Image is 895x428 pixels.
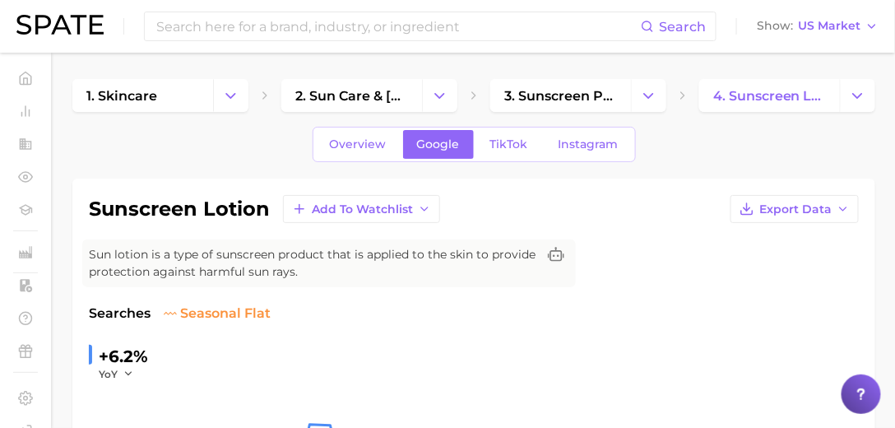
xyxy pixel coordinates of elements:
button: Change Category [422,79,457,112]
span: Overview [330,137,387,151]
span: 1. skincare [86,88,157,104]
h1: sunscreen lotion [89,199,270,219]
button: Add to Watchlist [283,195,440,223]
span: TikTok [490,137,528,151]
span: Show [757,21,793,30]
a: Instagram [545,130,633,159]
button: Change Category [840,79,875,112]
span: Search [659,19,706,35]
span: Export Data [759,202,832,216]
span: seasonal flat [164,304,271,323]
span: Google [417,137,460,151]
span: YoY [99,367,118,381]
a: TikTok [476,130,542,159]
a: Overview [316,130,401,159]
button: ShowUS Market [753,16,883,37]
button: Export Data [730,195,859,223]
span: US Market [798,21,860,30]
span: 4. sunscreen lotion [713,88,826,104]
span: Instagram [559,137,619,151]
span: Sun lotion is a type of sunscreen product that is applied to the skin to provide protection again... [89,246,536,281]
span: 3. sunscreen products [504,88,617,104]
button: YoY [99,367,134,381]
button: Change Category [213,79,248,112]
div: +6.2% [99,343,148,370]
a: 2. sun care & [MEDICAL_DATA] [281,79,422,112]
a: 3. sunscreen products [490,79,631,112]
span: Add to Watchlist [312,202,413,216]
a: 4. sunscreen lotion [699,79,840,112]
span: Searches [89,304,151,323]
img: SPATE [16,15,104,35]
button: Change Category [631,79,666,112]
a: 1. skincare [72,79,213,112]
input: Search here for a brand, industry, or ingredient [155,12,641,40]
a: Google [403,130,474,159]
span: 2. sun care & [MEDICAL_DATA] [295,88,408,104]
img: seasonal flat [164,307,177,320]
